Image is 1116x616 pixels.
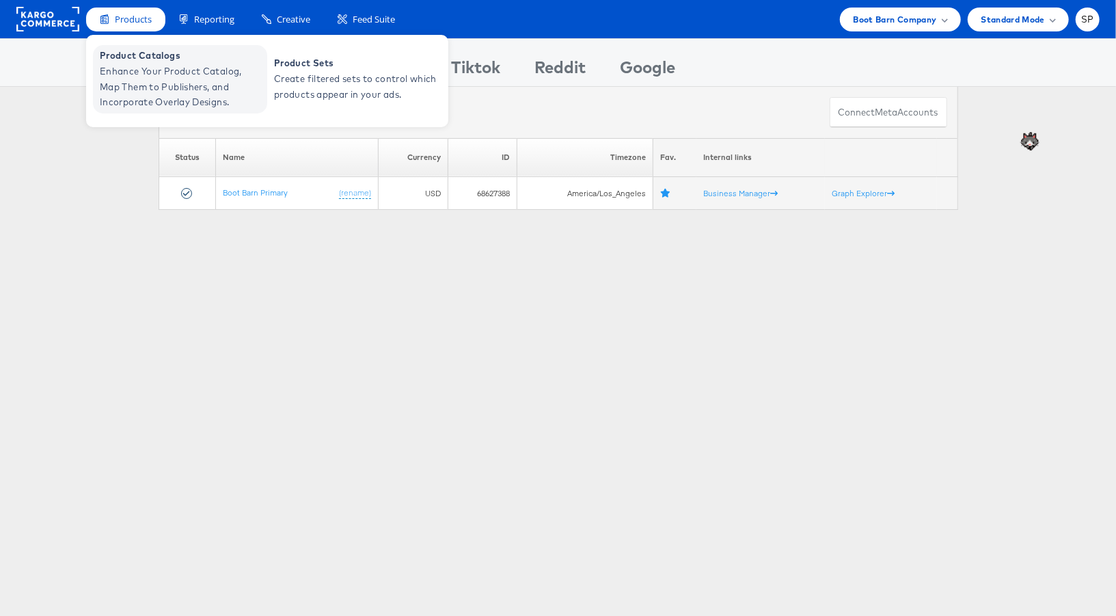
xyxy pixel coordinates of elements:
[353,13,395,26] span: Feed Suite
[277,13,310,26] span: Creative
[621,55,676,86] div: Google
[448,177,517,210] td: 68627388
[452,55,501,86] div: Tiktok
[274,55,438,71] span: Product Sets
[215,138,378,177] th: Name
[854,12,937,27] span: Boot Barn Company
[703,188,778,198] a: Business Manager
[115,13,152,26] span: Products
[875,106,898,119] span: meta
[517,138,653,177] th: Timezone
[378,138,448,177] th: Currency
[223,187,288,198] a: Boot Barn Primary
[448,138,517,177] th: ID
[100,64,264,110] span: Enhance Your Product Catalog, Map Them to Publishers, and Incorporate Overlay Designs.
[378,177,448,210] td: USD
[830,97,947,128] button: ConnectmetaAccounts
[267,45,441,113] a: Product Sets Create filtered sets to control which products appear in your ads.
[832,188,895,198] a: Graph Explorer
[981,12,1045,27] span: Standard Mode
[339,187,371,199] a: (rename)
[535,55,586,86] div: Reddit
[194,13,234,26] span: Reporting
[1013,126,1047,160] img: igLTSTfOzHcgFKQDFgeLA6A78AEJIoyGLWPr9AAAAAElFTkSuQmCC
[1081,15,1094,24] span: SP
[93,45,267,113] a: Product Catalogs Enhance Your Product Catalog, Map Them to Publishers, and Incorporate Overlay De...
[274,71,438,103] span: Create filtered sets to control which products appear in your ads.
[159,138,215,177] th: Status
[100,48,264,64] span: Product Catalogs
[517,177,653,210] td: America/Los_Angeles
